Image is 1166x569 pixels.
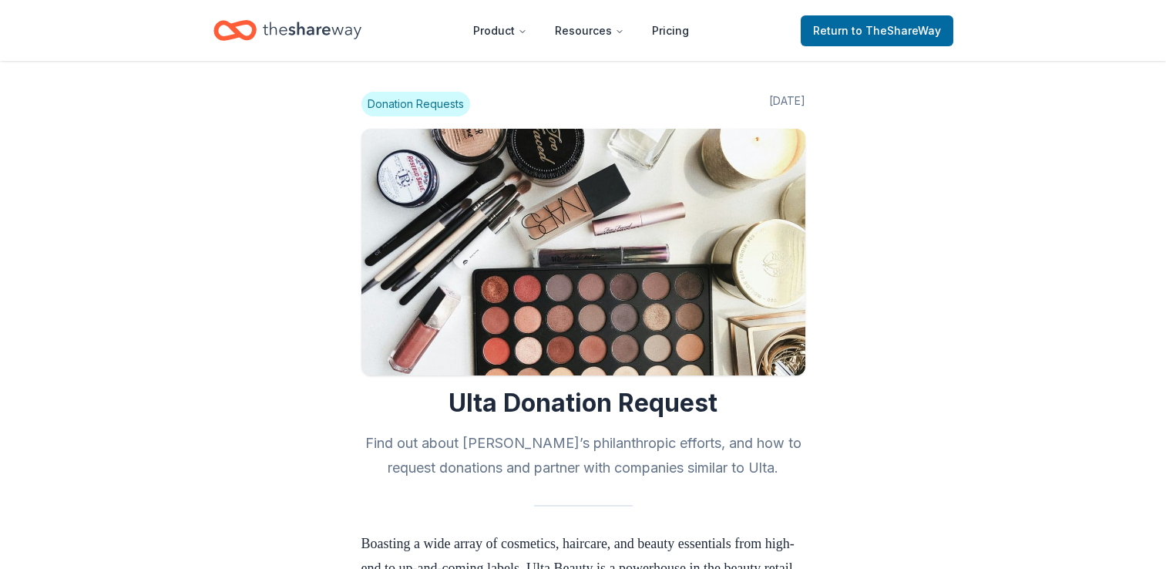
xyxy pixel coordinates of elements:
nav: Main [461,12,701,49]
h1: Ulta Donation Request [361,388,805,419]
span: [DATE] [769,92,805,116]
span: Donation Requests [361,92,470,116]
span: Return [813,22,941,40]
a: Pricing [640,15,701,46]
button: Resources [543,15,637,46]
img: Image for Ulta Donation Request [361,129,805,375]
a: Returnto TheShareWay [801,15,953,46]
span: to TheShareWay [852,24,941,37]
button: Product [461,15,539,46]
a: Home [213,12,361,49]
h2: Find out about [PERSON_NAME]’s philanthropic efforts, and how to request donations and partner wi... [361,431,805,480]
